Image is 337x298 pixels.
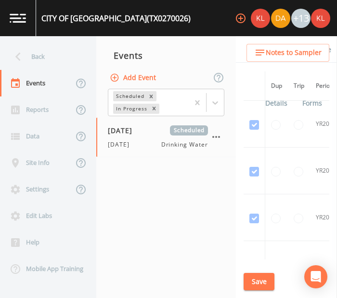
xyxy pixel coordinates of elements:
[248,63,307,90] a: Sample Requests
[265,71,288,101] th: Dup
[113,104,149,114] div: In Progress
[244,273,274,291] button: Save
[149,104,159,114] div: Remove In Progress
[170,125,208,135] span: Scheduled
[311,9,330,28] img: 9c4450d90d3b8045b2e5fa62e4f92659
[271,9,290,28] img: a84961a0472e9debc750dd08a004988d
[108,125,139,135] span: [DATE]
[108,69,160,87] button: Add Event
[96,43,236,68] div: Events
[250,9,271,28] div: Kler Teran
[288,71,310,101] th: Trip
[246,44,329,62] button: Notes to Sampler
[10,14,26,23] img: logo
[293,36,333,63] a: Recurrence
[304,265,327,288] div: Open Intercom Messenger
[271,9,291,28] div: David Weber
[113,91,146,101] div: Scheduled
[41,13,191,24] div: CITY OF [GEOGRAPHIC_DATA] (TX0270026)
[291,9,311,28] div: +13
[266,47,322,59] span: Notes to Sampler
[251,9,270,28] img: 9c4450d90d3b8045b2e5fa62e4f92659
[146,91,156,101] div: Remove Scheduled
[248,36,281,63] a: Schedule
[161,140,208,149] span: Drinking Water
[96,118,236,157] a: [DATE]Scheduled[DATE]Drinking Water
[108,140,135,149] span: [DATE]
